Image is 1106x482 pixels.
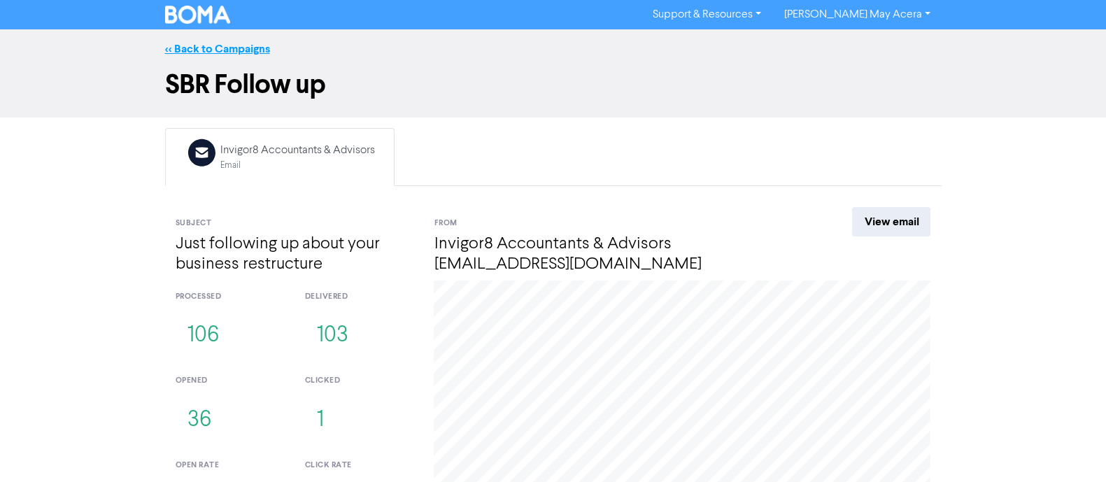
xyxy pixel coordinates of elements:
[434,234,801,275] h4: Invigor8 Accountants & Advisors [EMAIL_ADDRESS][DOMAIN_NAME]
[176,234,413,275] h4: Just following up about your business restructure
[176,313,231,359] button: 106
[1036,415,1106,482] iframe: Chat Widget
[165,6,231,24] img: BOMA Logo
[304,397,335,444] button: 1
[176,460,284,472] div: open rate
[434,218,801,229] div: From
[304,375,413,387] div: clicked
[304,313,360,359] button: 103
[176,375,284,387] div: opened
[772,3,941,26] a: [PERSON_NAME] May Acera
[304,460,413,472] div: click rate
[304,291,413,303] div: delivered
[176,397,223,444] button: 36
[176,218,413,229] div: Subject
[852,207,930,236] a: View email
[165,69,942,101] h1: SBR Follow up
[220,142,375,159] div: Invigor8 Accountants & Advisors
[176,291,284,303] div: processed
[220,159,375,172] div: Email
[641,3,772,26] a: Support & Resources
[165,42,270,56] a: << Back to Campaigns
